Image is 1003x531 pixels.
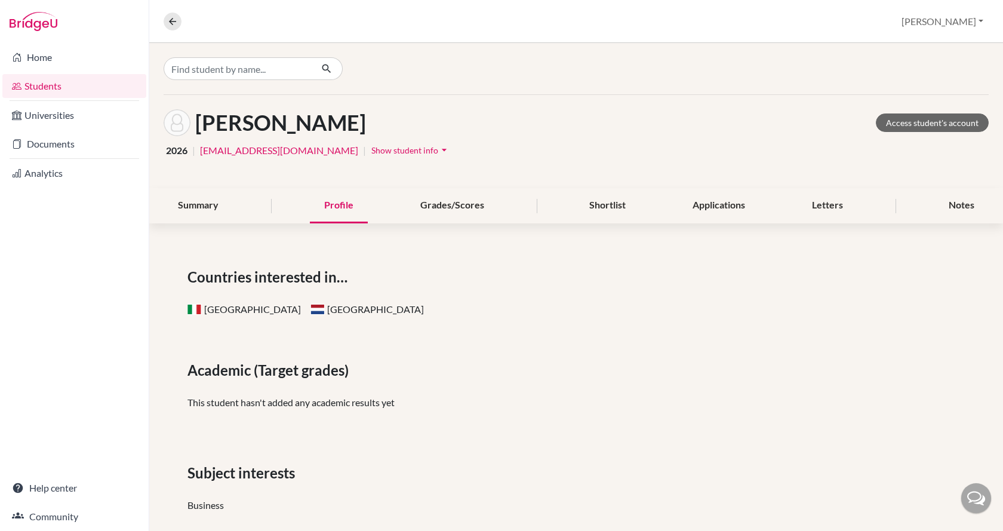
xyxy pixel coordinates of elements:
[2,103,146,127] a: Universities
[876,113,989,132] a: Access student's account
[164,57,312,80] input: Find student by name...
[798,188,857,223] div: Letters
[192,143,195,158] span: |
[2,45,146,69] a: Home
[166,143,187,158] span: 2026
[678,188,759,223] div: Applications
[187,304,202,315] span: Italy
[2,476,146,500] a: Help center
[164,188,233,223] div: Summary
[187,498,965,512] div: Business
[10,12,57,31] img: Bridge-U
[200,143,358,158] a: [EMAIL_ADDRESS][DOMAIN_NAME]
[2,161,146,185] a: Analytics
[187,266,352,288] span: Countries interested in…
[164,109,190,136] img: Kinga Kecskés's avatar
[575,188,640,223] div: Shortlist
[310,303,424,315] span: [GEOGRAPHIC_DATA]
[896,10,989,33] button: [PERSON_NAME]
[187,395,965,410] p: This student hasn't added any academic results yet
[371,141,451,159] button: Show student infoarrow_drop_down
[310,188,368,223] div: Profile
[934,188,989,223] div: Notes
[187,360,353,381] span: Academic (Target grades)
[2,505,146,529] a: Community
[2,132,146,156] a: Documents
[363,143,366,158] span: |
[371,145,438,155] span: Show student info
[438,144,450,156] i: arrow_drop_down
[187,303,301,315] span: [GEOGRAPHIC_DATA]
[406,188,499,223] div: Grades/Scores
[187,462,300,484] span: Subject interests
[195,110,366,136] h1: [PERSON_NAME]
[310,304,325,315] span: Netherlands
[2,74,146,98] a: Students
